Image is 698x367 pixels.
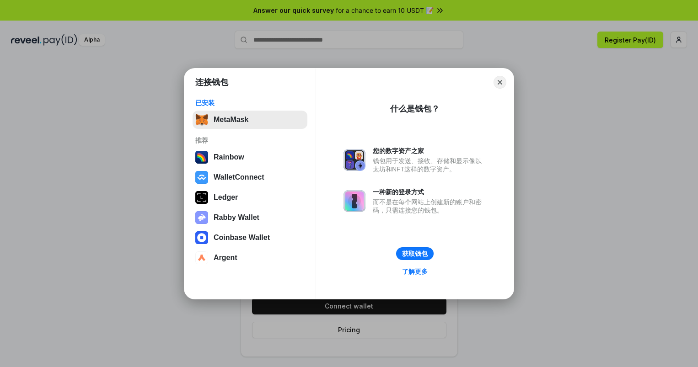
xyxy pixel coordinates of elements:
div: Rainbow [214,153,244,161]
a: 了解更多 [397,266,433,277]
button: Rabby Wallet [193,208,307,227]
div: 已安装 [195,99,305,107]
img: svg+xml,%3Csvg%20width%3D%2228%22%20height%3D%2228%22%20viewBox%3D%220%200%2028%2028%22%20fill%3D... [195,251,208,264]
button: Rainbow [193,148,307,166]
div: 获取钱包 [402,250,428,258]
button: Coinbase Wallet [193,229,307,247]
div: Ledger [214,193,238,202]
div: 什么是钱包？ [390,103,440,114]
div: 钱包用于发送、接收、存储和显示像以太坊和NFT这样的数字资产。 [373,157,486,173]
img: svg+xml,%3Csvg%20width%3D%2228%22%20height%3D%2228%22%20viewBox%3D%220%200%2028%2028%22%20fill%3D... [195,171,208,184]
img: svg+xml,%3Csvg%20xmlns%3D%22http%3A%2F%2Fwww.w3.org%2F2000%2Fsvg%22%20fill%3D%22none%22%20viewBox... [344,149,365,171]
img: svg+xml,%3Csvg%20xmlns%3D%22http%3A%2F%2Fwww.w3.org%2F2000%2Fsvg%22%20fill%3D%22none%22%20viewBox... [344,190,365,212]
div: 您的数字资产之家 [373,147,486,155]
div: Rabby Wallet [214,213,259,222]
button: WalletConnect [193,168,307,186]
div: 一种新的登录方式 [373,188,486,196]
h1: 连接钱包 [195,77,228,88]
button: Close [494,76,506,89]
div: Coinbase Wallet [214,234,270,242]
img: svg+xml,%3Csvg%20width%3D%22120%22%20height%3D%22120%22%20viewBox%3D%220%200%20120%20120%22%20fil... [195,151,208,164]
img: svg+xml,%3Csvg%20width%3D%2228%22%20height%3D%2228%22%20viewBox%3D%220%200%2028%2028%22%20fill%3D... [195,231,208,244]
img: svg+xml,%3Csvg%20fill%3D%22none%22%20height%3D%2233%22%20viewBox%3D%220%200%2035%2033%22%20width%... [195,113,208,126]
div: MetaMask [214,116,248,124]
button: Argent [193,249,307,267]
img: svg+xml,%3Csvg%20xmlns%3D%22http%3A%2F%2Fwww.w3.org%2F2000%2Fsvg%22%20fill%3D%22none%22%20viewBox... [195,211,208,224]
div: 推荐 [195,136,305,144]
div: Argent [214,254,237,262]
button: MetaMask [193,111,307,129]
div: 了解更多 [402,267,428,276]
img: svg+xml,%3Csvg%20xmlns%3D%22http%3A%2F%2Fwww.w3.org%2F2000%2Fsvg%22%20width%3D%2228%22%20height%3... [195,191,208,204]
div: 而不是在每个网站上创建新的账户和密码，只需连接您的钱包。 [373,198,486,214]
button: Ledger [193,188,307,207]
button: 获取钱包 [396,247,434,260]
div: WalletConnect [214,173,264,181]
